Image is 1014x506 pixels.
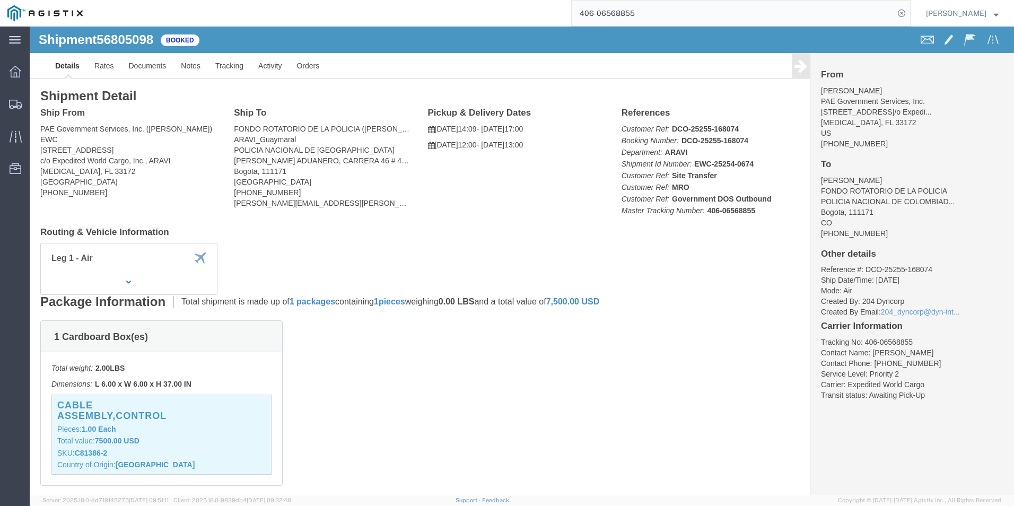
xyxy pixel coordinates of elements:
a: Feedback [482,497,509,503]
button: [PERSON_NAME] [925,7,999,20]
a: Support [456,497,482,503]
span: Copyright © [DATE]-[DATE] Agistix Inc., All Rights Reserved [838,496,1001,505]
span: [DATE] 09:51:11 [129,497,169,503]
span: Client: 2025.18.0-9839db4 [173,497,291,503]
img: logo [7,5,83,21]
span: Server: 2025.18.0-dd719145275 [42,497,169,503]
iframe: FS Legacy Container [30,27,1014,495]
input: Search for shipment number, reference number [572,1,894,26]
span: [DATE] 09:32:48 [247,497,291,503]
span: Greg Ronselli [926,7,986,19]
